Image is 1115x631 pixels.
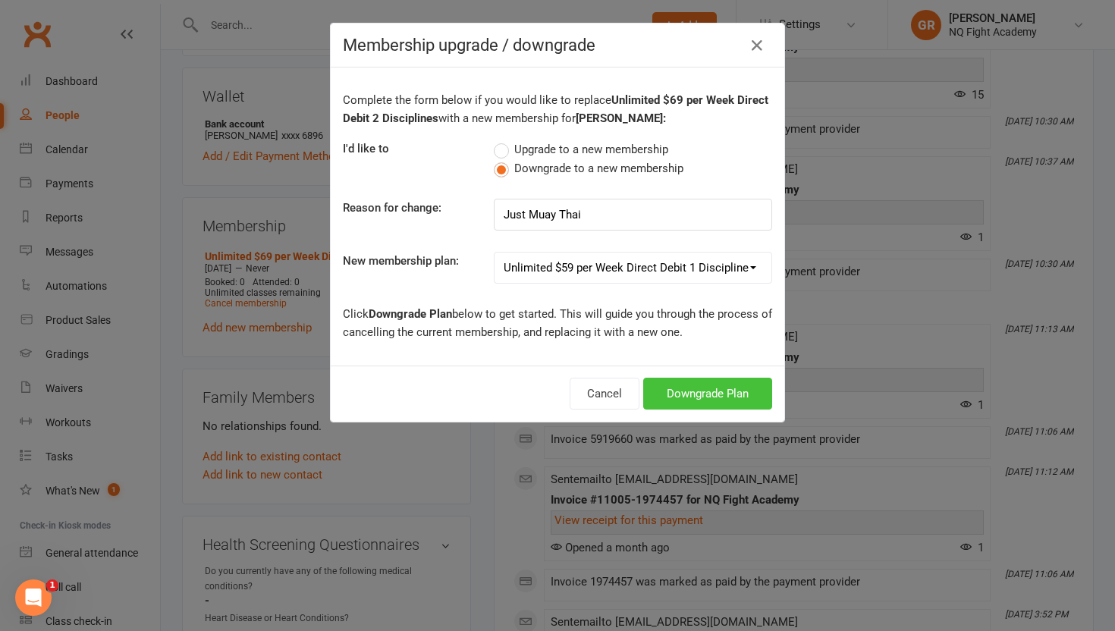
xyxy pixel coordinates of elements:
[46,579,58,592] span: 1
[514,140,668,156] span: Upgrade to a new membership
[343,140,389,158] label: I'd like to
[343,91,772,127] p: Complete the form below if you would like to replace with a new membership for
[369,307,452,321] b: Downgrade Plan
[576,111,666,125] b: [PERSON_NAME]:
[494,199,772,231] input: Reason (optional)
[514,159,683,175] span: Downgrade to a new membership
[643,378,772,410] button: Downgrade Plan
[343,252,459,270] label: New membership plan:
[570,378,639,410] button: Cancel
[343,36,772,55] h4: Membership upgrade / downgrade
[343,305,772,341] p: Click below to get started. This will guide you through the process of cancelling the current mem...
[745,33,769,58] button: Close
[15,579,52,616] iframe: Intercom live chat
[343,199,441,217] label: Reason for change:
